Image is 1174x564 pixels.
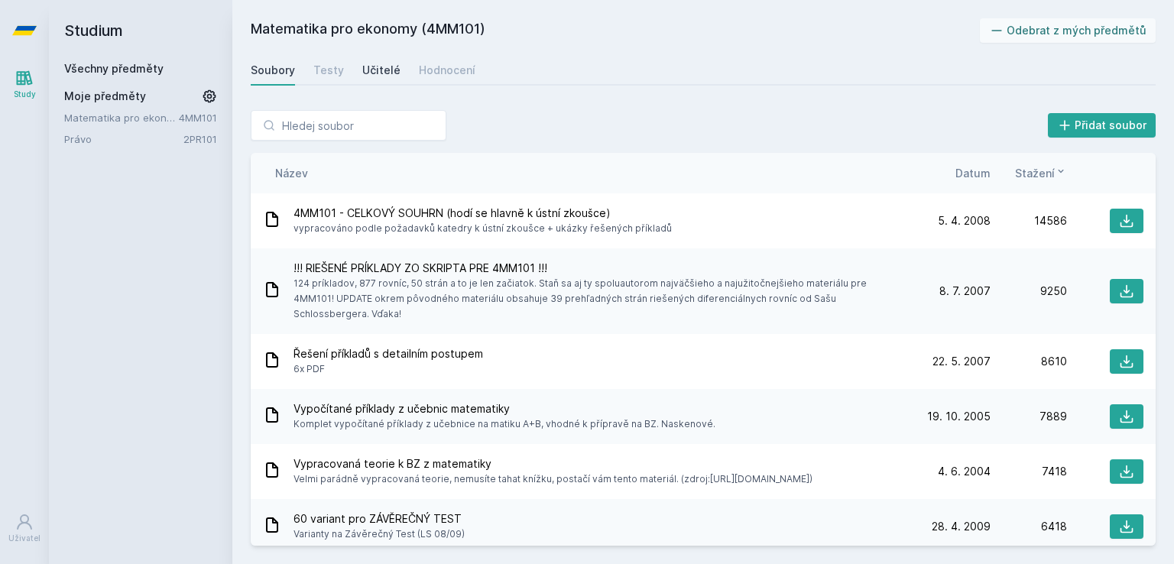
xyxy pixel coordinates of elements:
div: Testy [313,63,344,78]
span: 28. 4. 2009 [932,519,991,534]
a: Matematika pro ekonomy [64,110,179,125]
span: 4. 6. 2004 [938,464,991,479]
div: 7889 [991,409,1067,424]
span: Vypočítané příklady z učebnic matematiky [293,401,715,417]
span: Vypracovaná teorie k BZ z matematiky [293,456,812,472]
div: Učitelé [362,63,401,78]
a: Učitelé [362,55,401,86]
div: Hodnocení [419,63,475,78]
button: Stažení [1015,165,1067,181]
span: 22. 5. 2007 [932,354,991,369]
span: Velmi parádně vypracovaná teorie, nemusíte tahat knížku, postačí vám tento materiál. (zdroj:[URL]... [293,472,812,487]
span: !!! RIEŠENÉ PRÍKLADY ZO SKRIPTA PRE 4MM101 !!! [293,261,908,276]
a: Study [3,61,46,108]
h2: Matematika pro ekonomy (4MM101) [251,18,980,43]
div: 14586 [991,213,1067,229]
div: 7418 [991,464,1067,479]
span: 6x PDF [293,361,483,377]
span: Řešení příkladů s detailním postupem [293,346,483,361]
span: 4MM101 - CELKOVÝ SOUHRN (hodí se hlavně k ústní zkoušce) [293,206,672,221]
input: Hledej soubor [251,110,446,141]
button: Přidat soubor [1048,113,1156,138]
a: Všechny předměty [64,62,164,75]
a: Testy [313,55,344,86]
div: Uživatel [8,533,41,544]
button: Název [275,165,308,181]
div: 6418 [991,519,1067,534]
span: vypracováno podle požadavků katedry k ústní zkoušce + ukázky řešených příkladů [293,221,672,236]
span: 60 variant pro ZÁVĚREČNÝ TEST [293,511,465,527]
a: 2PR101 [183,133,217,145]
span: 19. 10. 2005 [927,409,991,424]
span: 124 príkladov, 877 rovníc, 50 strán a to je len začiatok. Staň sa aj ty spoluautorom najväčšieho ... [293,276,908,322]
button: Odebrat z mých předmětů [980,18,1156,43]
span: Varianty na Závěrečný Test (LS 08/09) [293,527,465,542]
a: Soubory [251,55,295,86]
a: 4MM101 [179,112,217,124]
a: Hodnocení [419,55,475,86]
span: Moje předměty [64,89,146,104]
span: 5. 4. 2008 [938,213,991,229]
div: 8610 [991,354,1067,369]
a: Uživatel [3,505,46,552]
span: Stažení [1015,165,1055,181]
div: Study [14,89,36,100]
a: Právo [64,131,183,147]
button: Datum [955,165,991,181]
span: 8. 7. 2007 [939,284,991,299]
div: 9250 [991,284,1067,299]
div: Soubory [251,63,295,78]
span: Komplet vypočítané příklady z učebnice na matiku A+B, vhodné k přípravě na BZ. Naskenové. [293,417,715,432]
